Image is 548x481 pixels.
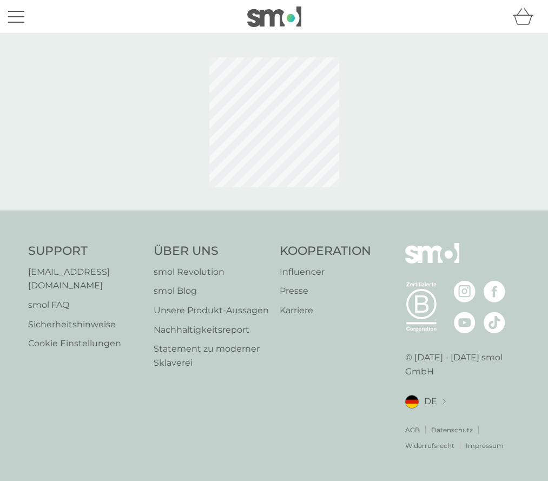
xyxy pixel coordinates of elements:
[154,342,269,370] a: Statement zu moderner Sklaverei
[405,395,419,408] img: DE flag
[454,281,476,302] img: besuche die smol Instagram Seite
[405,440,454,451] a: Widerrufsrecht
[247,6,301,27] img: smol
[28,337,143,351] a: Cookie Einstellungen
[280,265,371,279] a: Influencer
[280,304,371,318] a: Karriere
[405,425,420,435] a: AGB
[28,318,143,332] a: Sicherheitshinweise
[466,440,504,451] a: Impressum
[28,243,143,260] h4: Support
[280,284,371,298] a: Presse
[8,6,24,27] button: Menü
[154,243,269,260] h4: Über Uns
[28,265,143,293] a: [EMAIL_ADDRESS][DOMAIN_NAME]
[154,265,269,279] a: smol Revolution
[513,6,540,28] div: Warenkorb
[154,304,269,318] a: Unsere Produkt‑Aussagen
[484,312,505,333] img: besuche die smol TikTok Seite
[431,425,473,435] a: Datenschutz
[280,243,371,260] h4: Kooperation
[484,281,505,302] img: besuche die smol Facebook Seite
[454,312,476,333] img: besuche die smol YouTube Seite
[28,298,143,312] a: smol FAQ
[154,323,269,337] a: Nachhaltigkeitsreport
[443,399,446,405] img: Standort auswählen
[405,243,459,280] img: smol
[424,394,437,408] span: DE
[405,351,520,378] p: © [DATE] - [DATE] smol GmbH
[154,284,269,298] a: smol Blog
